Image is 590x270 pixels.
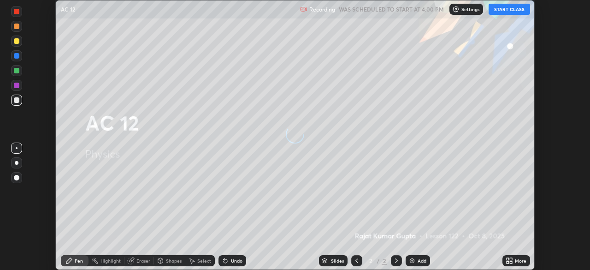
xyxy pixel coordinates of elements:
div: Pen [75,258,83,263]
p: Settings [461,7,479,12]
h5: WAS SCHEDULED TO START AT 4:00 PM [339,5,444,13]
div: / [377,258,380,264]
div: Highlight [100,258,121,263]
img: class-settings-icons [452,6,460,13]
p: Recording [309,6,335,13]
div: Undo [231,258,242,263]
div: Select [197,258,211,263]
img: recording.375f2c34.svg [300,6,307,13]
button: START CLASS [489,4,530,15]
p: AC 12 [61,6,75,13]
img: add-slide-button [408,257,416,264]
div: 2 [366,258,375,264]
div: More [515,258,526,263]
div: Slides [331,258,344,263]
div: Eraser [136,258,150,263]
div: Shapes [166,258,182,263]
div: Add [418,258,426,263]
div: 2 [382,257,387,265]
